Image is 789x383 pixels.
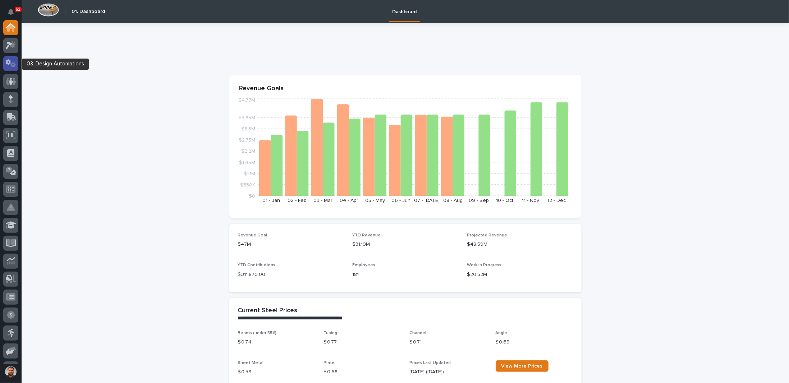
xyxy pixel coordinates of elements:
span: Prices Last Updated [410,361,451,365]
p: $ 0.68 [324,368,401,376]
p: $ 0.77 [324,338,401,346]
span: Sheet Metal [238,361,264,365]
span: Projected Revenue [467,233,507,237]
p: [DATE] ([DATE]) [410,368,487,376]
img: Workspace Logo [38,3,59,17]
text: 03 - Mar [313,198,332,203]
text: 02 - Feb [288,198,307,203]
span: View More Prices [501,364,543,369]
tspan: $3.3M [241,126,255,131]
p: $47M [238,241,344,248]
h2: Current Steel Prices [238,307,298,315]
span: Plate [324,361,335,365]
text: 11 - Nov [522,198,539,203]
button: Notifications [3,4,18,19]
p: $ 0.71 [410,338,487,346]
span: Work in Progress [467,263,501,267]
text: 06 - Jun [391,198,410,203]
text: 07 - [DATE] [414,198,440,203]
text: 10 - Oct [496,198,513,203]
p: $31.19M [352,241,458,248]
text: 08 - Aug [443,198,462,203]
text: 01 - Jan [262,198,280,203]
tspan: $550K [240,182,255,187]
p: Revenue Goals [239,85,572,93]
button: users-avatar [3,364,18,379]
p: $ 311,870.00 [238,271,344,278]
h2: 01. Dashboard [72,9,105,15]
span: Tubing [324,331,338,335]
span: Channel [410,331,427,335]
span: YTD Contributions [238,263,276,267]
tspan: $1.65M [239,160,255,165]
p: 62 [16,7,20,12]
span: Angle [496,331,508,335]
p: $48.59M [467,241,573,248]
text: 05 - May [365,198,385,203]
tspan: $2.2M [241,149,255,154]
p: 181 [352,271,458,278]
span: Revenue Goal [238,233,267,237]
tspan: $2.75M [239,138,255,143]
span: Beams (under 55#) [238,331,277,335]
tspan: $3.85M [238,115,255,120]
tspan: $1.1M [244,171,255,176]
text: 12 - Dec [547,198,566,203]
p: $ 0.69 [496,338,573,346]
div: Notifications62 [9,9,18,20]
p: $ 0.74 [238,338,315,346]
a: View More Prices [496,360,549,372]
tspan: $4.77M [238,98,255,103]
p: $20.52M [467,271,573,278]
p: $ 0.59 [238,368,315,376]
text: 04 - Apr [340,198,358,203]
span: Employees [352,263,375,267]
tspan: $0 [249,194,255,199]
span: YTD Revenue [352,233,381,237]
text: 09 - Sep [469,198,489,203]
